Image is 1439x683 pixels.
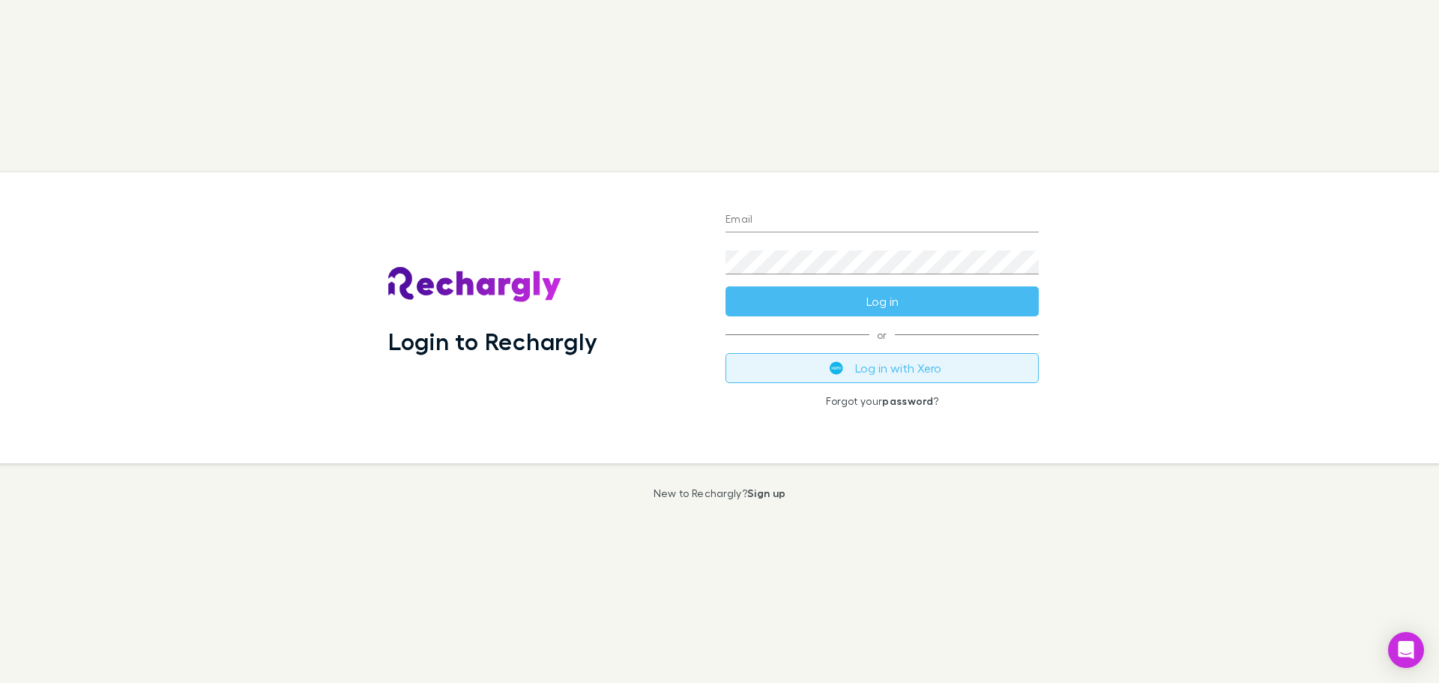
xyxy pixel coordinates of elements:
[725,286,1039,316] button: Log in
[1388,632,1424,668] div: Open Intercom Messenger
[725,395,1039,407] p: Forgot your ?
[725,353,1039,383] button: Log in with Xero
[725,334,1039,335] span: or
[882,394,933,407] a: password
[654,487,786,499] p: New to Rechargly?
[388,267,562,303] img: Rechargly's Logo
[830,361,843,375] img: Xero's logo
[747,487,785,499] a: Sign up
[388,327,597,355] h1: Login to Rechargly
